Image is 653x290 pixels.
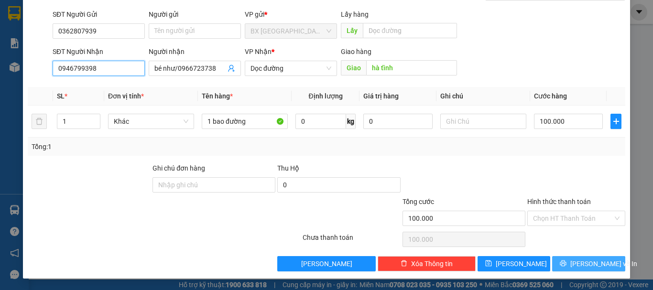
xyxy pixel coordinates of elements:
input: Ghi Chú [440,114,526,129]
span: Tên hàng [202,92,233,100]
div: SĐT Người Nhận [53,46,145,57]
span: save [485,260,492,268]
span: SL [57,92,65,100]
span: [PERSON_NAME] và In [570,258,637,269]
span: BX Quảng Ngãi [250,24,331,38]
span: Thu Hộ [277,164,299,172]
div: Người gửi [149,9,241,20]
span: [PERSON_NAME] [301,258,352,269]
th: Ghi chú [436,87,530,106]
span: Cước hàng [534,92,567,100]
span: plus [611,118,621,125]
input: VD: Bàn, Ghế [202,114,288,129]
span: Giao [341,60,366,75]
span: printer [560,260,566,268]
label: Hình thức thanh toán [527,198,591,205]
input: Dọc đường [366,60,457,75]
button: plus [610,114,621,129]
span: [PERSON_NAME] [496,258,547,269]
span: Giá trị hàng [363,92,399,100]
input: Dọc đường [363,23,457,38]
span: user-add [228,64,235,72]
div: Chưa thanh toán [302,232,402,249]
span: Định lượng [308,92,342,100]
label: Ghi chú đơn hàng [152,164,205,172]
span: delete [401,260,407,268]
div: VP gửi [245,9,337,20]
input: Ghi chú đơn hàng [152,177,275,193]
div: SĐT Người Gửi [53,9,145,20]
span: Xóa Thông tin [411,258,453,269]
button: delete [32,114,47,129]
span: Lấy hàng [341,11,369,18]
input: 0 [363,114,432,129]
span: Dọc đường [250,61,331,75]
span: Giao hàng [341,48,371,55]
span: Tổng cước [403,198,434,205]
span: Lấy [341,23,363,38]
span: kg [346,114,356,129]
button: save[PERSON_NAME] [478,256,551,271]
div: Tổng: 1 [32,141,253,152]
span: Đơn vị tính [108,92,144,100]
div: Người nhận [149,46,241,57]
span: VP Nhận [245,48,272,55]
button: [PERSON_NAME] [277,256,375,271]
button: deleteXóa Thông tin [378,256,476,271]
span: Khác [114,114,188,129]
button: printer[PERSON_NAME] và In [552,256,625,271]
